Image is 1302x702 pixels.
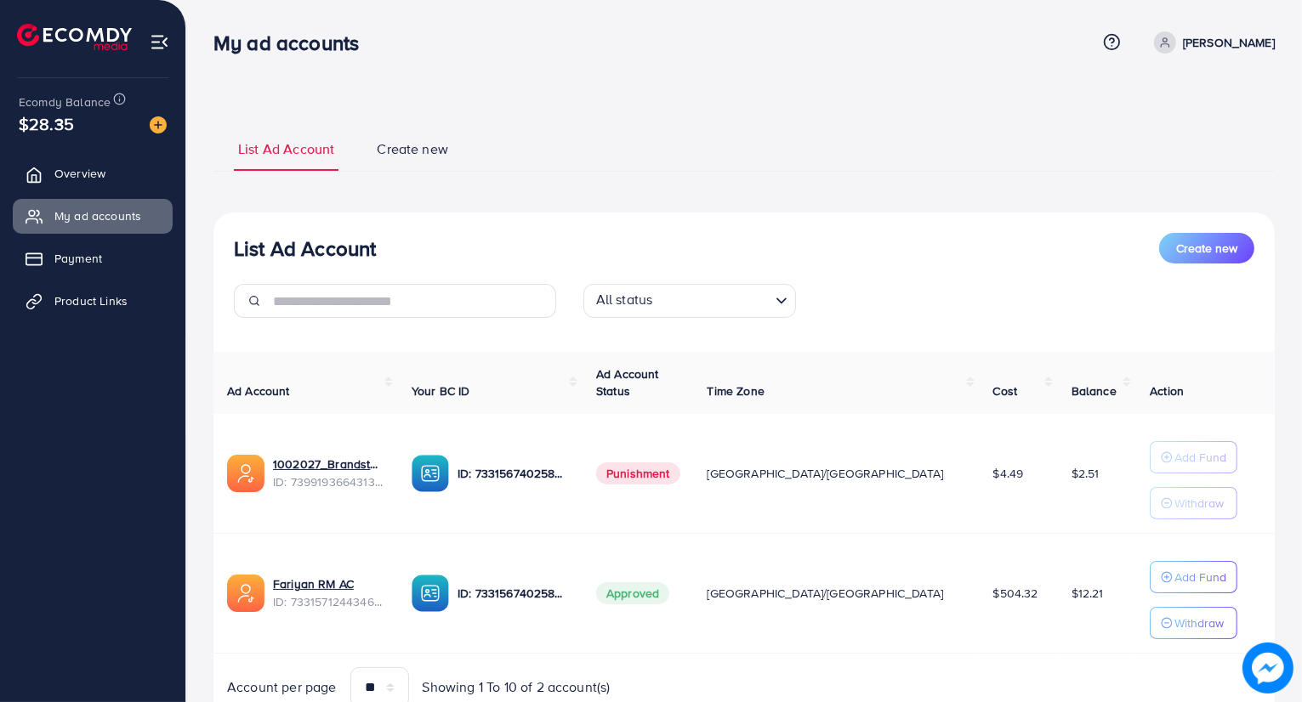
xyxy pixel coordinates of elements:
div: <span class='underline'>1002027_Brandstoregrw2_1722759031135</span></br>7399193664313901072 [273,456,384,490]
img: ic-ads-acc.e4c84228.svg [227,575,264,612]
span: $28.35 [19,111,74,136]
span: Overview [54,165,105,182]
a: Fariyan RM AC [273,575,354,592]
span: Ad Account Status [596,365,659,399]
span: Punishment [596,462,680,484]
input: Search for option [657,287,768,314]
img: logo [17,24,132,50]
p: ID: 7331567402586669057 [458,463,569,484]
span: [GEOGRAPHIC_DATA]/[GEOGRAPHIC_DATA] [708,465,944,482]
div: Search for option [583,284,796,318]
div: <span class='underline'>Fariyan RM AC</span></br>7331571244346753026 [273,575,384,610]
p: ID: 7331567402586669057 [458,583,569,603]
span: $504.32 [993,585,1038,602]
a: Payment [13,241,173,275]
a: 1002027_Brandstoregrw2_1722759031135 [273,456,384,473]
span: [GEOGRAPHIC_DATA]/[GEOGRAPHIC_DATA] [708,585,944,602]
span: Product Links [54,292,128,309]
a: Product Links [13,284,173,318]
img: ic-ads-acc.e4c84228.svg [227,455,264,492]
span: Time Zone [708,382,765,399]
img: image [150,116,167,133]
span: Showing 1 To 10 of 2 account(s) [423,677,611,697]
button: Add Fund [1150,441,1237,473]
span: Payment [54,250,102,267]
span: Create new [1176,240,1237,257]
span: $2.51 [1072,465,1100,482]
span: ID: 7399193664313901072 [273,473,384,490]
h3: List Ad Account [234,236,376,261]
a: My ad accounts [13,199,173,233]
span: Create new [377,139,448,159]
img: menu [150,32,169,52]
p: Withdraw [1174,493,1224,513]
img: ic-ba-acc.ded83a64.svg [412,455,449,492]
span: Account per page [227,677,337,697]
span: Ecomdy Balance [19,93,111,110]
h3: My ad accounts [213,31,372,55]
span: All status [593,286,657,314]
p: Add Fund [1174,447,1226,467]
span: Cost [993,382,1018,399]
img: image [1242,643,1293,694]
button: Add Fund [1150,561,1237,593]
p: Withdraw [1174,613,1224,633]
button: Create new [1159,233,1254,263]
span: $12.21 [1072,585,1104,602]
button: Withdraw [1150,487,1237,519]
span: Balance [1072,382,1117,399]
p: [PERSON_NAME] [1183,32,1275,53]
span: Your BC ID [412,382,470,399]
span: $4.49 [993,465,1024,482]
span: Approved [596,582,669,604]
span: My ad accounts [54,207,141,224]
p: Add Fund [1174,567,1226,587]
a: Overview [13,156,173,190]
img: ic-ba-acc.ded83a64.svg [412,575,449,612]
span: ID: 7331571244346753026 [273,593,384,610]
a: [PERSON_NAME] [1147,31,1275,54]
span: List Ad Account [238,139,334,159]
span: Ad Account [227,382,290,399]
span: Action [1150,382,1184,399]
button: Withdraw [1150,607,1237,639]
